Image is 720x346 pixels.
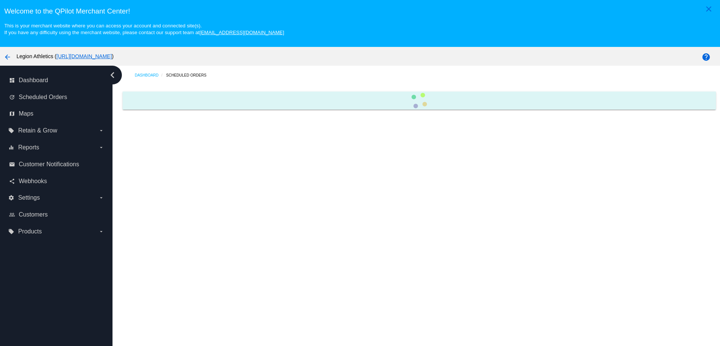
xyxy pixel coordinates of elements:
[9,175,104,187] a: share Webhooks
[8,195,14,201] i: settings
[199,30,284,35] a: [EMAIL_ADDRESS][DOMAIN_NAME]
[135,69,166,81] a: Dashboard
[4,23,284,35] small: This is your merchant website where you can access your account and connected site(s). If you hav...
[9,77,15,83] i: dashboard
[19,161,79,168] span: Customer Notifications
[704,5,713,14] mat-icon: close
[9,74,104,86] a: dashboard Dashboard
[98,144,104,150] i: arrow_drop_down
[3,53,12,62] mat-icon: arrow_back
[19,110,33,117] span: Maps
[19,94,67,101] span: Scheduled Orders
[98,229,104,235] i: arrow_drop_down
[98,128,104,134] i: arrow_drop_down
[18,127,57,134] span: Retain & Grow
[9,212,15,218] i: people_outline
[9,158,104,170] a: email Customer Notifications
[19,211,48,218] span: Customers
[9,91,104,103] a: update Scheduled Orders
[19,77,48,84] span: Dashboard
[9,161,15,167] i: email
[106,69,118,81] i: chevron_left
[19,178,47,185] span: Webhooks
[8,128,14,134] i: local_offer
[98,195,104,201] i: arrow_drop_down
[18,144,39,151] span: Reports
[8,144,14,150] i: equalizer
[8,229,14,235] i: local_offer
[9,209,104,221] a: people_outline Customers
[16,53,114,59] span: Legion Athletics ( )
[9,108,104,120] a: map Maps
[9,178,15,184] i: share
[18,228,42,235] span: Products
[4,7,715,15] h3: Welcome to the QPilot Merchant Center!
[57,53,112,59] a: [URL][DOMAIN_NAME]
[702,53,711,62] mat-icon: help
[9,94,15,100] i: update
[9,111,15,117] i: map
[166,69,213,81] a: Scheduled Orders
[18,194,40,201] span: Settings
